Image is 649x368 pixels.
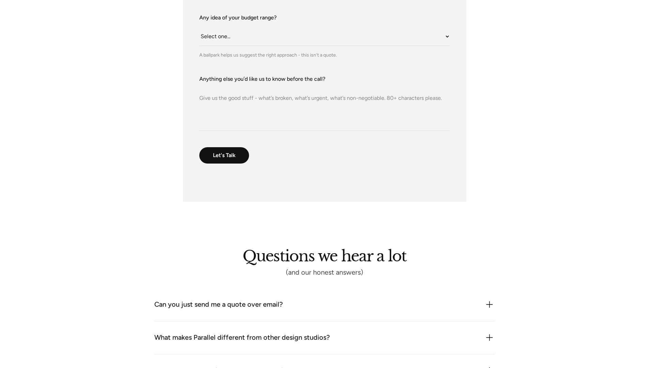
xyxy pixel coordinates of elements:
div: What makes Parallel different from other design studios? [154,332,330,343]
label: Anything else you’d like us to know before the call? [199,75,450,83]
div: A ballpark helps us suggest the right approach - this isn’t a quote. [199,51,450,59]
label: Any idea of your budget range? [199,14,450,22]
div: Can you just send me a quote over email? [154,299,283,310]
input: Let's Talk [199,147,249,164]
div: (and our honest answers) [243,270,407,274]
h2: Questions we hear a lot [243,251,407,266]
